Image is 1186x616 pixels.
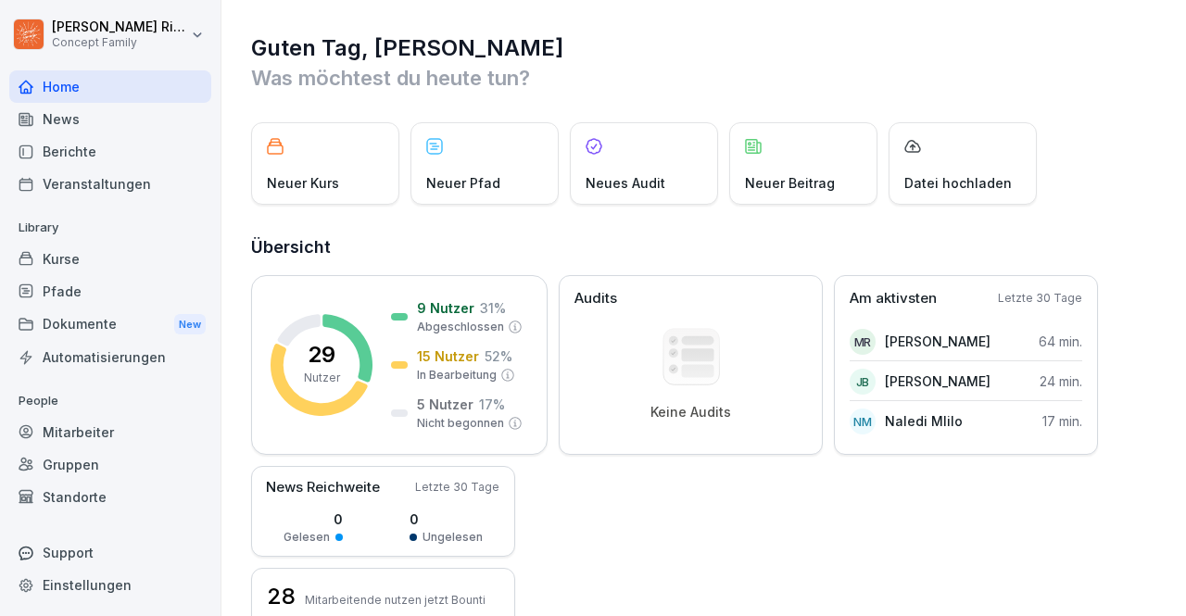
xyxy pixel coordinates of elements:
h1: Guten Tag, [PERSON_NAME] [251,33,1158,63]
a: Berichte [9,135,211,168]
a: Mitarbeiter [9,416,211,448]
p: News Reichweite [266,477,380,498]
p: [PERSON_NAME] [885,371,990,391]
div: NM [850,409,876,434]
p: Library [9,213,211,243]
a: Veranstaltungen [9,168,211,200]
p: 0 [410,509,483,529]
div: Dokumente [9,308,211,342]
p: 0 [284,509,343,529]
p: 24 min. [1040,371,1082,391]
p: 31 % [480,298,506,318]
div: New [174,314,206,335]
p: Nutzer [304,370,340,386]
div: JB [850,369,876,395]
a: Home [9,70,211,103]
a: Einstellungen [9,569,211,601]
h2: Übersicht [251,234,1158,260]
p: 15 Nutzer [417,346,479,366]
p: Keine Audits [650,404,731,421]
h3: 28 [267,581,296,612]
p: In Bearbeitung [417,367,497,383]
p: Was möchtest du heute tun? [251,63,1158,93]
p: Letzte 30 Tage [998,290,1082,307]
p: 17 min. [1042,411,1082,431]
p: 64 min. [1039,332,1082,351]
p: Mitarbeitende nutzen jetzt Bounti [305,593,486,607]
a: DokumenteNew [9,308,211,342]
div: MR [850,329,876,355]
p: Datei hochladen [904,173,1012,193]
p: Naledi Mlilo [885,411,963,431]
p: Letzte 30 Tage [415,479,499,496]
a: Automatisierungen [9,341,211,373]
p: Audits [574,288,617,309]
p: 5 Nutzer [417,395,473,414]
p: 52 % [485,346,512,366]
a: Kurse [9,243,211,275]
p: Nicht begonnen [417,415,504,432]
p: 9 Nutzer [417,298,474,318]
div: Support [9,536,211,569]
p: Abgeschlossen [417,319,504,335]
p: Neuer Beitrag [745,173,835,193]
p: [PERSON_NAME] Ries [52,19,187,35]
p: Neuer Kurs [267,173,339,193]
p: Concept Family [52,36,187,49]
a: News [9,103,211,135]
p: 29 [308,344,335,366]
p: [PERSON_NAME] [885,332,990,351]
p: People [9,386,211,416]
p: Gelesen [284,529,330,546]
p: Neuer Pfad [426,173,500,193]
a: Standorte [9,481,211,513]
a: Gruppen [9,448,211,481]
p: 17 % [479,395,505,414]
p: Neues Audit [586,173,665,193]
p: Ungelesen [423,529,483,546]
p: Am aktivsten [850,288,937,309]
a: Pfade [9,275,211,308]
